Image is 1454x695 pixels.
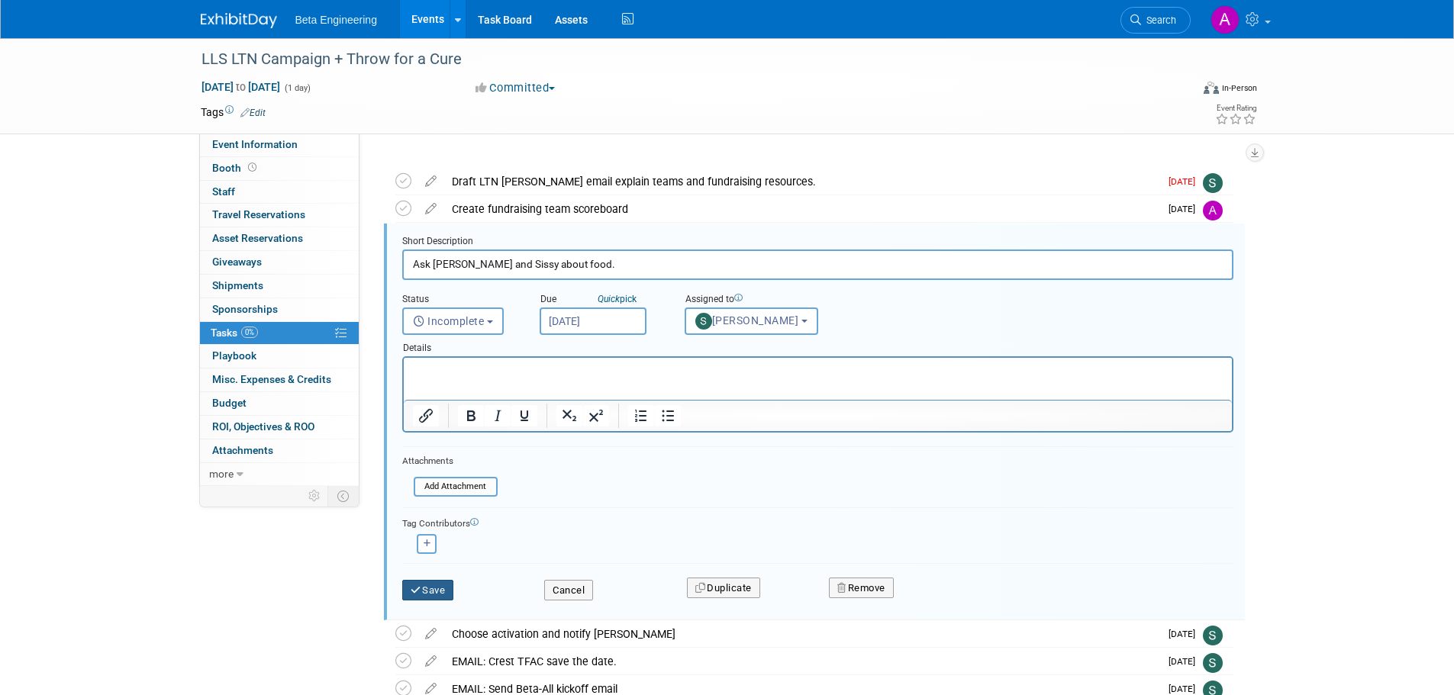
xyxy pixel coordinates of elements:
div: Status [402,293,517,307]
span: Beta Engineering [295,14,377,26]
input: Due Date [540,307,646,335]
span: Travel Reservations [212,208,305,220]
div: Choose activation and notify [PERSON_NAME] [444,621,1159,647]
button: Cancel [544,580,593,601]
img: Sara Dorsey [1203,653,1223,673]
span: Event Information [212,138,298,150]
div: EMAIL: Crest TFAC save the date. [444,648,1159,674]
td: Toggle Event Tabs [327,486,359,506]
span: Search [1141,14,1176,26]
span: [DATE] [1169,204,1203,214]
span: Booth [212,162,260,174]
img: Anne Mertens [1203,201,1223,220]
span: [DATE] [1169,684,1203,694]
span: 0% [241,327,258,338]
img: Format-Inperson.png [1204,82,1219,94]
td: Personalize Event Tab Strip [301,486,328,506]
a: Attachments [200,439,359,462]
span: ROI, Objectives & ROO [212,420,314,433]
button: Remove [829,578,894,599]
span: Giveaways [212,256,262,268]
div: Due [540,293,662,307]
a: Booth [200,157,359,180]
button: [PERSON_NAME] [685,307,818,335]
td: Tags [201,105,266,120]
div: Details [402,335,1233,356]
span: [DATE] [DATE] [201,80,281,94]
span: to [234,81,248,93]
span: Staff [212,185,235,198]
img: Sara Dorsey [1203,173,1223,193]
a: Quickpick [595,293,640,305]
span: Booth not reserved yet [245,162,260,173]
a: Shipments [200,275,359,298]
button: Bold [458,405,484,426]
i: Quick [598,294,620,304]
img: Anne Mertens [1211,5,1240,34]
a: Playbook [200,345,359,368]
div: Event Format [1101,79,1258,102]
button: Italic [485,405,511,426]
a: Travel Reservations [200,204,359,227]
button: Save [402,580,454,601]
a: Staff [200,181,359,204]
span: Incomplete [413,315,485,327]
iframe: Rich Text Area [404,358,1232,400]
input: Name of task or a short description [402,249,1233,279]
a: Event Information [200,134,359,156]
a: Budget [200,392,359,415]
span: [PERSON_NAME] [695,314,799,327]
a: Search [1120,7,1191,34]
span: [DATE] [1169,176,1203,187]
span: more [209,468,234,480]
a: ROI, Objectives & ROO [200,416,359,439]
button: Incomplete [402,307,504,335]
a: edit [418,175,444,188]
div: LLS LTN Campaign + Throw for a Cure [196,46,1168,73]
div: Short Description [402,235,1233,249]
img: ExhibitDay [201,13,277,28]
span: Playbook [212,349,256,362]
div: Tag Contributors [402,514,1233,530]
span: (1 day) [283,83,311,93]
span: Shipments [212,279,263,291]
a: Misc. Expenses & Credits [200,368,359,391]
div: Event Rating [1215,105,1256,112]
span: Budget [212,397,247,409]
span: Asset Reservations [212,232,303,244]
button: Numbered list [628,405,654,426]
div: Draft LTN [PERSON_NAME] email explain teams and fundraising resources. [444,169,1159,195]
a: more [200,463,359,486]
div: Create fundraising team scoreboard [444,196,1159,222]
button: Committed [470,80,561,96]
button: Duplicate [687,578,760,599]
div: Attachments [402,455,498,468]
a: Sponsorships [200,298,359,321]
span: [DATE] [1169,656,1203,667]
button: Insert/edit link [413,405,439,426]
a: edit [418,202,444,216]
span: Tasks [211,327,258,339]
div: Assigned to [685,293,875,307]
a: edit [418,627,444,641]
span: [DATE] [1169,629,1203,639]
a: Tasks0% [200,322,359,345]
img: Sara Dorsey [1203,626,1223,645]
button: Bullet list [655,405,681,426]
button: Subscript [556,405,582,426]
span: Misc. Expenses & Credits [212,373,331,385]
a: Giveaways [200,251,359,274]
a: edit [418,655,444,668]
span: Attachments [212,444,273,456]
span: Sponsorships [212,303,278,315]
a: Edit [240,108,266,118]
button: Superscript [583,405,609,426]
div: In-Person [1221,82,1257,94]
a: Asset Reservations [200,227,359,250]
button: Underline [511,405,537,426]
